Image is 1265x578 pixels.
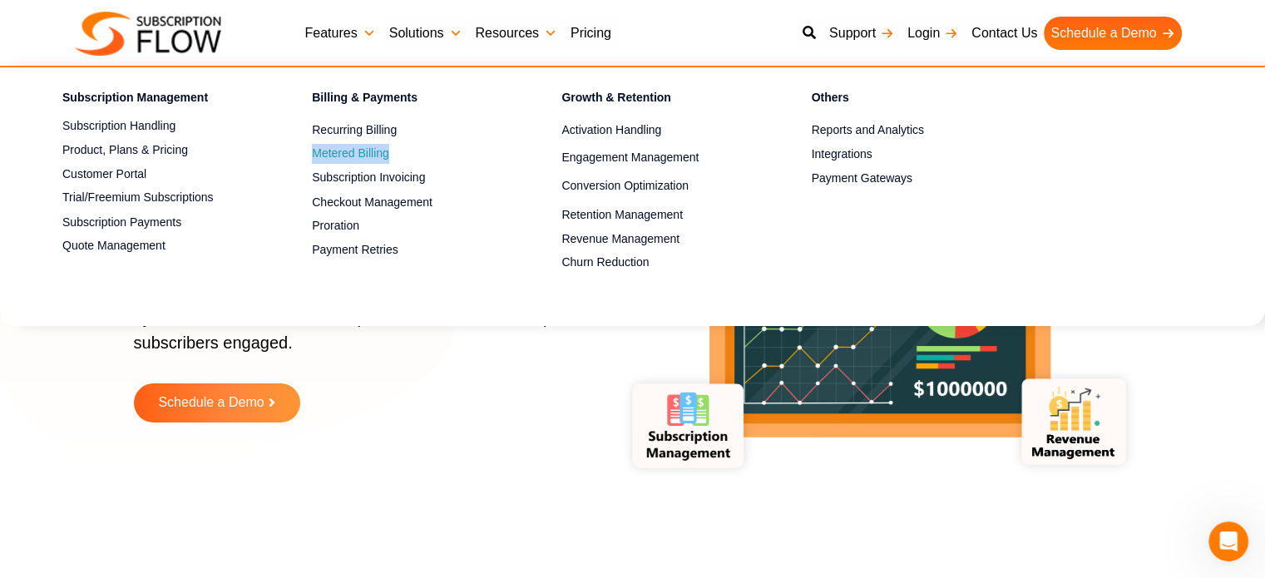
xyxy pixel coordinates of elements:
a: Activation Handling [561,121,753,141]
span: Payment Gateways [812,170,912,187]
a: Checkout Management [312,192,503,212]
a: Conversion Optimization [561,176,753,196]
a: Customer Portal [62,164,254,184]
a: Pricing [564,17,618,50]
span: Subscription Payments [62,214,181,231]
span: Reports and Analytics [812,121,924,139]
span: Churn Reduction [561,254,649,271]
img: Subscriptionflow [76,12,221,56]
span: Schedule a Demo [158,396,264,410]
h4: Growth & Retention [561,88,753,112]
a: Resources [468,17,563,50]
a: Solutions [383,17,469,50]
span: Recurring Billing [312,121,397,139]
a: Integrations [812,144,1003,164]
a: Retention Management [561,205,753,225]
span: Customer Portal [62,165,146,183]
span: Revenue Management [561,230,679,248]
a: Schedule a Demo [1044,17,1181,50]
span: Product, Plans & Pricing [62,141,188,159]
a: Contact Us [965,17,1044,50]
a: Payment Gateways [812,168,1003,188]
a: Reports and Analytics [812,121,1003,141]
a: Revenue Management [561,229,753,249]
a: Subscription Handling [62,116,254,136]
a: Features [299,17,383,50]
a: Metered Billing [312,144,503,164]
a: Payment Retries [312,240,503,260]
a: Proration [312,216,503,236]
h4: Others [812,88,1003,112]
a: Recurring Billing [312,121,503,141]
span: Payment Retries [312,241,398,259]
h4: Subscription Management [62,88,254,112]
a: Support [823,17,901,50]
a: Schedule a Demo [134,383,300,422]
a: Product, Plans & Pricing [62,140,254,160]
a: Subscription Invoicing [312,168,503,188]
a: Subscription Payments [62,212,254,232]
a: Trial/Freemium Subscriptions [62,188,254,208]
a: Quote Management [62,236,254,256]
span: Checkout Management [312,194,432,211]
a: Engagement Management [561,148,753,168]
iframe: Intercom live chat [1208,521,1248,561]
a: Churn Reduction [561,253,753,273]
span: Integrations [812,146,872,163]
a: Login [901,17,965,50]
h4: Billing & Payments [312,88,503,112]
span: Retention Management [561,206,683,224]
